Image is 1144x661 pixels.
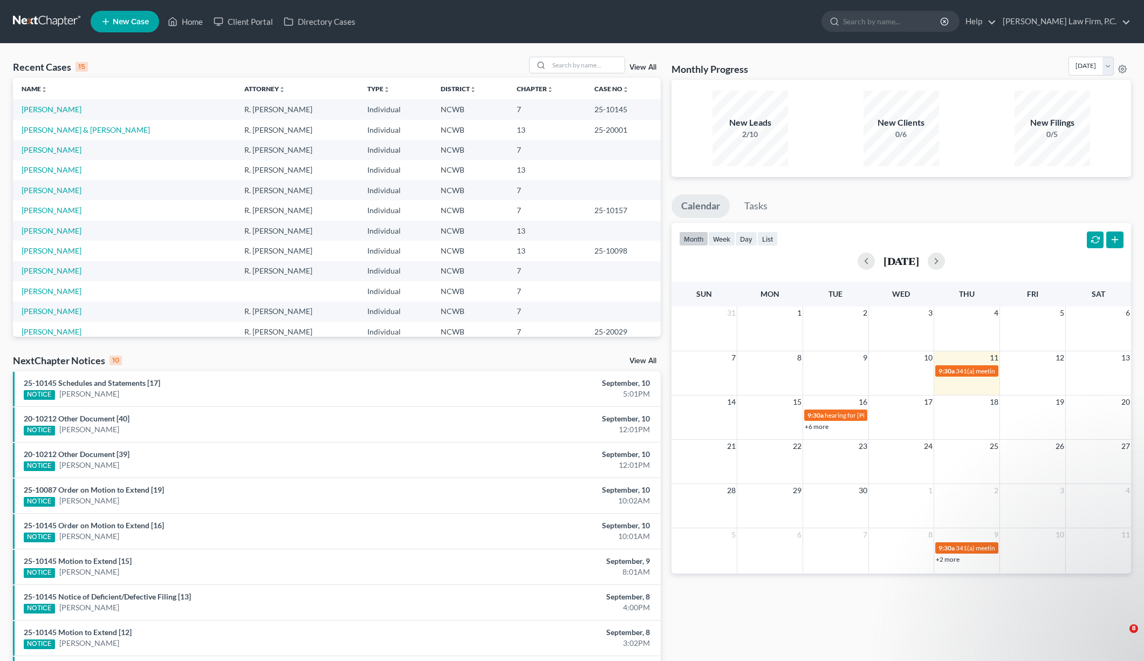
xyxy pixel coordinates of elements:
td: 13 [508,241,586,261]
i: unfold_more [470,86,476,93]
span: 3 [1059,484,1065,497]
td: R. [PERSON_NAME] [236,99,359,119]
span: 9:30a [807,411,824,419]
span: 24 [923,440,934,453]
td: Individual [359,302,432,322]
td: Individual [359,120,432,140]
td: NCWB [432,221,508,241]
div: NextChapter Notices [13,354,122,367]
div: 15 [76,62,88,72]
span: 17 [923,396,934,408]
td: 25-20029 [586,322,661,342]
td: NCWB [432,322,508,342]
a: Case Nounfold_more [594,85,629,93]
span: 28 [726,484,737,497]
span: 25 [989,440,999,453]
a: [PERSON_NAME] [22,266,81,275]
span: 2 [862,306,868,319]
span: 341(a) meeting for [PERSON_NAME] [956,544,1060,552]
div: September, 10 [448,378,650,389]
td: Individual [359,322,432,342]
div: September, 8 [448,591,650,602]
td: 7 [508,281,586,301]
div: NOTICE [24,426,55,435]
td: 7 [508,322,586,342]
a: Client Portal [208,12,278,31]
div: New Filings [1015,117,1090,129]
td: R. [PERSON_NAME] [236,120,359,140]
span: 15 [792,396,803,408]
a: 25-10145 Notice of Deficient/Defective Filing [13] [24,592,191,601]
a: View All [629,64,656,71]
button: list [757,231,778,246]
td: NCWB [432,160,508,180]
div: NOTICE [24,533,55,542]
td: R. [PERSON_NAME] [236,261,359,281]
span: Tue [828,289,842,298]
td: R. [PERSON_NAME] [236,221,359,241]
td: 7 [508,302,586,322]
span: 10 [1054,528,1065,541]
div: 0/6 [864,129,939,140]
td: Individual [359,160,432,180]
div: NOTICE [24,568,55,578]
span: 26 [1054,440,1065,453]
span: 10 [923,351,934,364]
span: 11 [1120,528,1131,541]
a: View All [629,357,656,365]
td: R. [PERSON_NAME] [236,140,359,160]
a: Tasks [735,194,777,218]
a: [PERSON_NAME] [22,306,81,316]
a: [PERSON_NAME] & [PERSON_NAME] [22,125,150,134]
span: 31 [726,306,737,319]
a: [PERSON_NAME] [22,186,81,195]
span: 6 [1125,306,1131,319]
h2: [DATE] [883,255,919,267]
a: Directory Cases [278,12,361,31]
span: 14 [726,396,737,408]
div: 2/10 [713,129,788,140]
td: NCWB [432,120,508,140]
div: New Leads [713,117,788,129]
div: New Clients [864,117,939,129]
a: [PERSON_NAME] [22,327,81,336]
div: September, 8 [448,627,650,638]
a: 25-10145 Schedules and Statements [17] [24,378,160,387]
div: September, 10 [448,449,650,460]
i: unfold_more [547,86,553,93]
td: NCWB [432,241,508,261]
td: Individual [359,281,432,301]
td: 7 [508,99,586,119]
a: [PERSON_NAME] [22,105,81,114]
td: R. [PERSON_NAME] [236,241,359,261]
td: NCWB [432,281,508,301]
i: unfold_more [279,86,285,93]
a: [PERSON_NAME] [59,638,119,649]
td: 13 [508,160,586,180]
a: [PERSON_NAME] [59,424,119,435]
td: 25-10098 [586,241,661,261]
input: Search by name... [549,57,625,73]
a: 25-10145 Order on Motion to Extend [16] [24,521,164,530]
span: 6 [796,528,803,541]
span: 9:30a [939,544,955,552]
div: 5:01PM [448,389,650,399]
div: 10:01AM [448,531,650,542]
span: 13 [1120,351,1131,364]
a: [PERSON_NAME] [59,531,119,542]
span: Sat [1092,289,1105,298]
td: NCWB [432,99,508,119]
td: 7 [508,261,586,281]
div: 12:01PM [448,424,650,435]
span: 18 [989,396,999,408]
span: 11 [989,351,999,364]
span: New Case [113,18,149,26]
span: 23 [858,440,868,453]
button: day [735,231,757,246]
td: NCWB [432,180,508,200]
span: 29 [792,484,803,497]
span: 7 [862,528,868,541]
a: 25-10145 Motion to Extend [12] [24,628,132,637]
td: 25-20001 [586,120,661,140]
span: 2 [993,484,999,497]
